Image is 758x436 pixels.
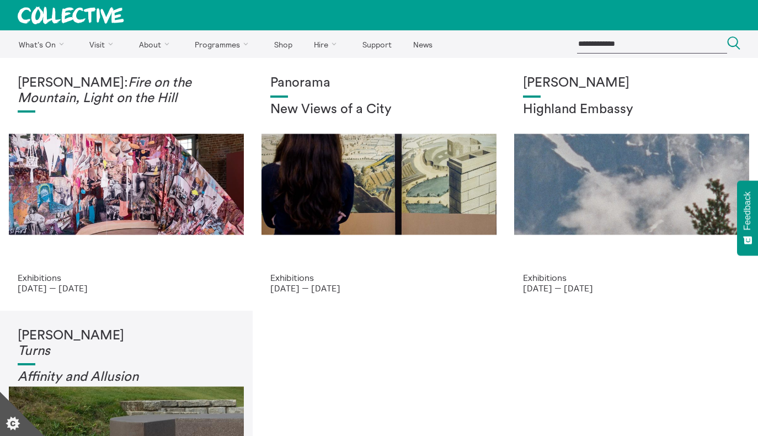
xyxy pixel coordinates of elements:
em: Fire on the Mountain, Light on the Hill [18,76,191,105]
p: [DATE] — [DATE] [523,283,740,293]
p: [DATE] — [DATE] [270,283,488,293]
em: on [124,370,138,384]
a: Programmes [185,30,263,58]
span: Feedback [743,192,752,230]
button: Feedback - Show survey [737,180,758,256]
a: Collective Panorama June 2025 small file 8 Panorama New Views of a City Exhibitions [DATE] — [DATE] [253,58,505,311]
a: Shop [264,30,302,58]
a: Visit [80,30,127,58]
a: Solar wheels 17 [PERSON_NAME] Highland Embassy Exhibitions [DATE] — [DATE] [505,58,758,311]
a: News [403,30,442,58]
p: Exhibitions [523,273,740,283]
p: [DATE] — [DATE] [18,283,235,293]
a: About [129,30,183,58]
p: Exhibitions [270,273,488,283]
h1: [PERSON_NAME] [18,328,235,359]
h2: Highland Embassy [523,102,740,118]
h1: [PERSON_NAME]: [18,76,235,106]
em: Affinity and Allusi [18,370,124,384]
h1: Panorama [270,76,488,91]
a: Support [353,30,401,58]
a: Hire [305,30,351,58]
h1: [PERSON_NAME] [523,76,740,91]
em: Turns [18,344,50,358]
h2: New Views of a City [270,102,488,118]
a: What's On [9,30,78,58]
p: Exhibitions [18,273,235,283]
